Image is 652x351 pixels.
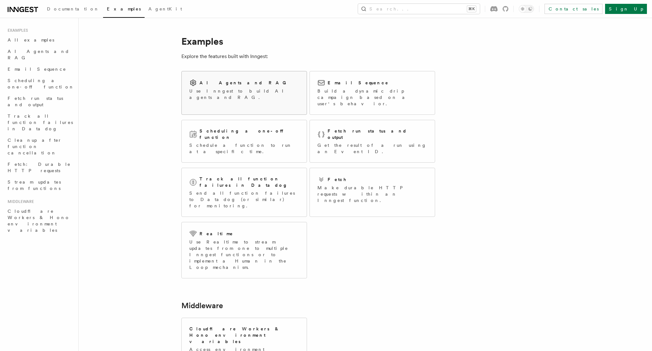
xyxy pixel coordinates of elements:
[103,2,145,18] a: Examples
[181,301,223,310] a: Middleware
[5,93,75,110] a: Fetch run status and output
[181,71,307,115] a: AI Agents and RAGUse Inngest to build AI agents and RAG.
[199,231,233,237] h2: Realtime
[8,96,63,107] span: Fetch run status and output
[199,128,299,140] h2: Scheduling a one-off function
[189,190,299,209] p: Send all function failures to Datadog (or similar) for monitoring.
[328,80,389,86] h2: Email Sequence
[181,222,307,278] a: RealtimeUse Realtime to stream updates from one to multiple Inngest functions or to implement a H...
[317,185,427,204] p: Make durable HTTP requests within an Inngest function.
[8,67,66,72] span: Email Sequence
[5,28,28,33] span: Examples
[317,142,427,155] p: Get the result of a run using an Event ID.
[189,239,299,270] p: Use Realtime to stream updates from one to multiple Inngest functions or to implement a Human in ...
[358,4,480,14] button: Search...⌘K
[5,205,75,236] a: Cloudflare Workers & Hono environment variables
[519,5,534,13] button: Toggle dark mode
[8,49,69,60] span: AI Agents and RAG
[5,176,75,194] a: Stream updates from functions
[5,63,75,75] a: Email Sequence
[199,176,299,188] h2: Track all function failures in Datadog
[181,36,435,47] h1: Examples
[8,37,54,42] span: All examples
[8,78,74,89] span: Scheduling a one-off function
[8,162,71,173] span: Fetch: Durable HTTP requests
[310,168,435,217] a: FetchMake durable HTTP requests within an Inngest function.
[467,6,476,12] kbd: ⌘K
[5,75,75,93] a: Scheduling a one-off function
[328,176,347,183] h2: Fetch
[317,88,427,107] p: Build a dynamic drip campaign based on a user's behavior.
[145,2,186,17] a: AgentKit
[189,142,299,155] p: Schedule a function to run at a specific time.
[544,4,603,14] a: Contact sales
[310,71,435,115] a: Email SequenceBuild a dynamic drip campaign based on a user's behavior.
[8,114,73,131] span: Track all function failures in Datadog
[5,34,75,46] a: All examples
[310,120,435,163] a: Fetch run status and outputGet the result of a run using an Event ID.
[43,2,103,17] a: Documentation
[328,128,427,140] h2: Fetch run status and output
[5,199,34,204] span: Middleware
[181,120,307,163] a: Scheduling a one-off functionSchedule a function to run at a specific time.
[181,168,307,217] a: Track all function failures in DatadogSend all function failures to Datadog (or similar) for moni...
[107,6,141,11] span: Examples
[8,209,70,233] span: Cloudflare Workers & Hono environment variables
[189,88,299,101] p: Use Inngest to build AI agents and RAG.
[148,6,182,11] span: AgentKit
[5,46,75,63] a: AI Agents and RAG
[8,179,61,191] span: Stream updates from functions
[199,80,290,86] h2: AI Agents and RAG
[47,6,99,11] span: Documentation
[5,134,75,159] a: Cleanup after function cancellation
[189,326,299,345] h2: Cloudflare Workers & Hono environment variables
[5,110,75,134] a: Track all function failures in Datadog
[8,138,62,155] span: Cleanup after function cancellation
[5,159,75,176] a: Fetch: Durable HTTP requests
[181,52,435,61] p: Explore the features built with Inngest:
[605,4,647,14] a: Sign Up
